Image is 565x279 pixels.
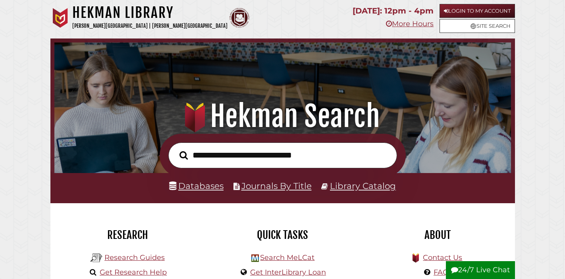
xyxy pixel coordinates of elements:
a: Library Catalog [330,181,396,191]
h2: Research [56,228,199,242]
a: Login to My Account [440,4,515,18]
a: Get Research Help [100,268,167,277]
img: Hekman Library Logo [251,254,259,262]
button: Search [175,149,192,162]
h1: Hekman Search [63,99,502,134]
i: Search [179,151,188,160]
h1: Hekman Library [72,4,228,21]
a: Site Search [440,19,515,33]
a: FAQs [434,268,452,277]
a: Research Guides [104,253,165,262]
a: Search MeLCat [260,253,314,262]
a: Databases [169,181,224,191]
h2: About [366,228,509,242]
img: Hekman Library Logo [91,252,102,264]
a: Journals By Title [241,181,312,191]
p: [PERSON_NAME][GEOGRAPHIC_DATA] | [PERSON_NAME][GEOGRAPHIC_DATA] [72,21,228,31]
a: More Hours [386,19,434,28]
p: [DATE]: 12pm - 4pm [353,4,434,18]
h2: Quick Tasks [211,228,354,242]
img: Calvin Theological Seminary [229,8,249,28]
a: Get InterLibrary Loan [250,268,326,277]
img: Calvin University [50,8,70,28]
a: Contact Us [423,253,462,262]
